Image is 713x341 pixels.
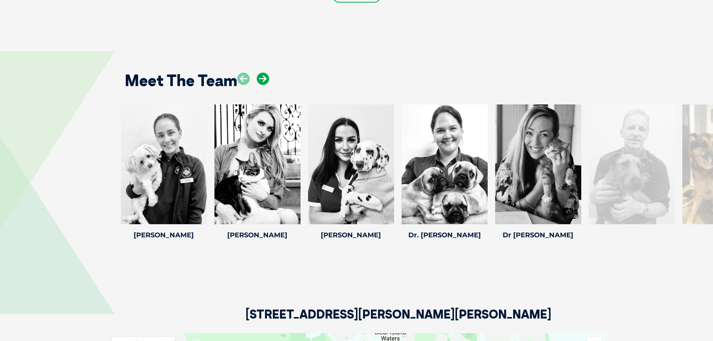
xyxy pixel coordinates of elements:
button: Search [698,34,706,42]
h4: Dr. [PERSON_NAME] [402,232,488,238]
h4: [PERSON_NAME] [308,232,394,238]
h2: [STREET_ADDRESS][PERSON_NAME][PERSON_NAME] [246,308,551,333]
h4: Dr [PERSON_NAME] [495,232,581,238]
h4: [PERSON_NAME] [214,232,301,238]
h2: Meet The Team [125,73,237,88]
h4: [PERSON_NAME] [121,232,207,238]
